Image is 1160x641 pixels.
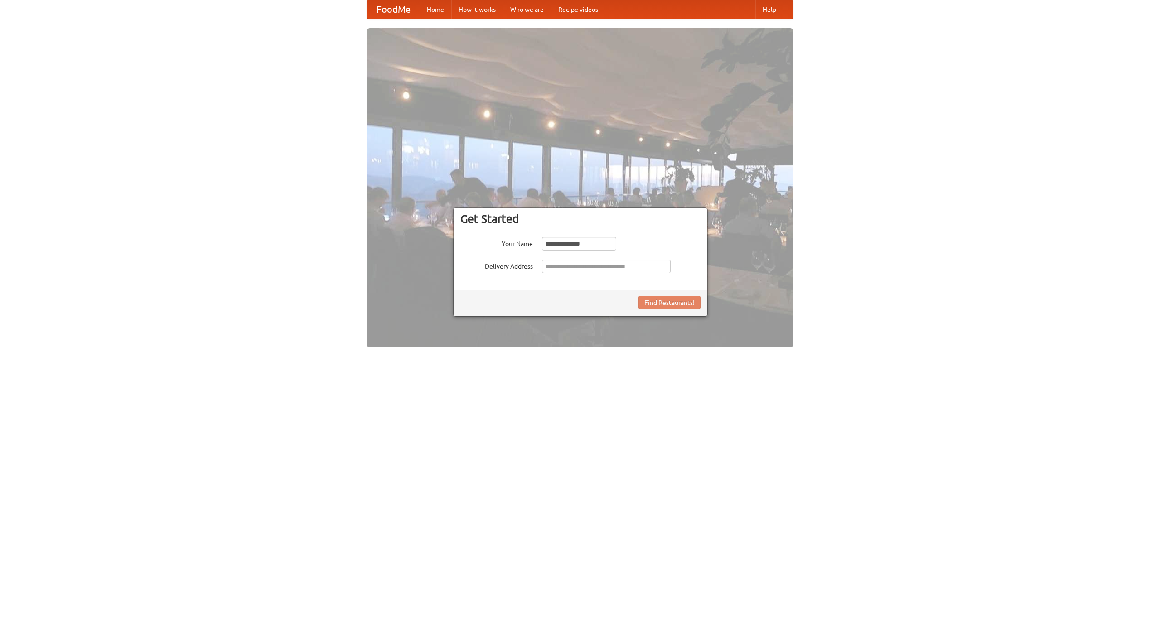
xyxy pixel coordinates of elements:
a: FoodMe [367,0,420,19]
a: Who we are [503,0,551,19]
button: Find Restaurants! [638,296,701,309]
label: Delivery Address [460,260,533,271]
a: Help [755,0,783,19]
h3: Get Started [460,212,701,226]
label: Your Name [460,237,533,248]
a: Recipe videos [551,0,605,19]
a: How it works [451,0,503,19]
a: Home [420,0,451,19]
